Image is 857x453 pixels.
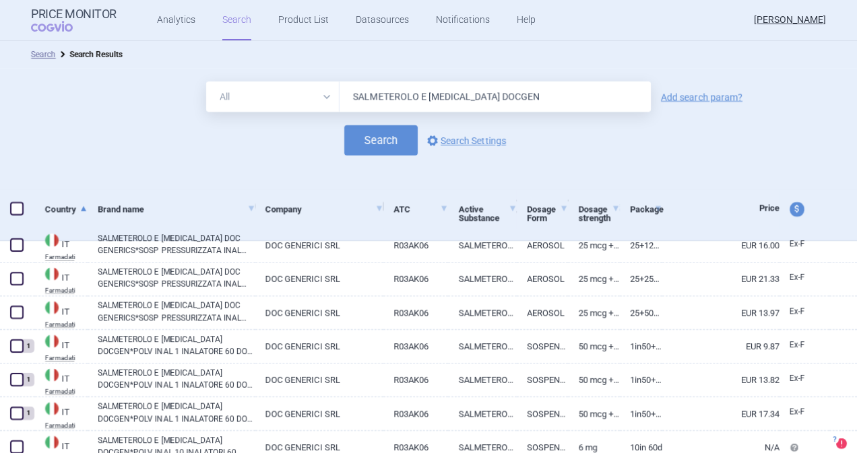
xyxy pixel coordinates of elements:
a: 25 MCG +50 MCG [568,296,619,329]
a: Ex-F [780,335,829,355]
a: SALMETEROLO E [MEDICAL_DATA] DOCGEN*POLV INAL 1 INALATORE 60 DOSI 50 MCG + 500 MCG [98,400,255,425]
a: ITITFarmadati [35,300,88,328]
div: 1 [22,373,34,386]
abbr: Farmadati — Online database developed by Farmadati Italia S.r.l., Italia. [45,321,88,328]
a: DOC GENERICI SRL [255,229,384,262]
li: Search [31,48,56,61]
a: DOC GENERICI SRL [255,296,384,329]
abbr: Farmadati — Online database developed by Farmadati Italia S.r.l., Italia. [45,355,88,361]
a: EUR 17.34 [662,397,780,430]
a: Brand name [98,193,255,225]
a: SALMETEROLO XINAFOATO/FLUTICASONE PROPIONATO [448,363,517,396]
a: R03AK06 [383,263,448,295]
span: Ex-factory price [790,239,805,248]
span: Ex-factory price [790,273,805,282]
a: ITITFarmadati [35,400,88,429]
a: Dosage Form [527,193,568,234]
span: Ex-factory price [790,306,805,316]
a: SOSPENSIONE [517,363,568,396]
div: 1 [22,339,34,353]
a: SOSPENSIONE [517,330,568,363]
a: Active Substance [458,193,517,234]
a: SALMETEROLO E [MEDICAL_DATA] DOC GENERICS*SOSP PRESSURIZZATA INAL 120 DOSI 25 MCG + 50 MCG [98,300,255,324]
a: SOSPENSIONE [517,397,568,430]
a: SALMETEROLO E [MEDICAL_DATA] DOC GENERICS*SOSP PRESSURIZZATA INAL 120 DOSI 25 MCG + 125 MCG [98,232,255,256]
a: Country [45,193,88,225]
img: Italy [45,368,59,382]
a: 1IN50+500 [620,397,663,430]
a: Ex-F [780,268,829,288]
a: ITITFarmadati [35,333,88,361]
a: SALMETEROLO XINAFOATO/FLUTICASONE PROPIONATO [448,229,517,262]
a: DOC GENERICI SRL [255,263,384,295]
a: ITITFarmadati [35,232,88,260]
a: Company [265,193,384,225]
a: R03AK06 [383,229,448,262]
a: ATC [393,193,448,225]
a: SALMETEROLO XINAFOATO/FLUTICASONE PROPIONATO [448,330,517,363]
span: Ex-factory price [790,374,805,383]
a: 25+250MCG [620,263,663,295]
abbr: Farmadati — Online database developed by Farmadati Italia S.r.l., Italia. [45,287,88,294]
a: SALMETEROLO E [MEDICAL_DATA] DOCGEN*POLV INAL 1 INALATORE 60 DOSI 50 MCG + 250 MCG [98,367,255,391]
a: ITITFarmadati [35,367,88,395]
a: 50 MCG + 250 MCG [568,363,619,396]
span: Ex-factory price [790,407,805,417]
a: DOC GENERICI SRL [255,397,384,430]
img: Italy [45,402,59,415]
li: Search Results [56,48,123,61]
a: EUR 21.33 [662,263,780,295]
a: EUR 13.82 [662,363,780,396]
a: ITITFarmadati [35,266,88,294]
a: Ex-F [780,369,829,389]
a: EUR 16.00 [662,229,780,262]
button: Search [344,125,418,155]
a: SALMETEROLO E [MEDICAL_DATA] DOCGEN*POLV INAL 1 INALATORE 60 DOSI 50 MCG + 100 MCG [98,333,255,357]
a: R03AK06 [383,363,448,396]
a: 1IN50+250 [620,363,663,396]
a: Add search param? [661,92,742,102]
a: 1IN50+100 [620,330,663,363]
a: SALMETEROLO XINAFOATO/FLUTICASONE PROPIONATO [448,296,517,329]
a: EUR 13.97 [662,296,780,329]
a: Ex-F [780,302,829,322]
a: EUR 9.87 [662,330,780,363]
img: Italy [45,435,59,449]
a: AEROSOL [517,263,568,295]
strong: Price Monitor [31,7,117,21]
a: Dosage strength [578,193,619,234]
a: 50 MCG + 500 MCG [568,397,619,430]
a: R03AK06 [383,330,448,363]
a: Search [31,50,56,59]
img: Italy [45,234,59,247]
a: ? [836,438,852,449]
a: Price MonitorCOGVIO [31,7,117,33]
abbr: Farmadati — Online database developed by Farmadati Italia S.r.l., Italia. [45,388,88,395]
abbr: Farmadati — Online database developed by Farmadati Italia S.r.l., Italia. [45,422,88,429]
a: 25 MCG + 125 MCG/DOSE [568,229,619,262]
a: 50 MCG + 100 MCG [568,330,619,363]
a: R03AK06 [383,296,448,329]
strong: Search Results [69,50,123,59]
a: 25+125MCG [620,229,663,262]
span: COGVIO [31,21,92,32]
div: 1 [22,407,34,420]
a: 25+50MCG [620,296,663,329]
a: AEROSOL [517,229,568,262]
a: SALMETEROLO XINAFOATO/FLUTICASONE PROPIONATO [448,397,517,430]
span: Price [759,203,780,213]
a: R03AK06 [383,397,448,430]
img: Italy [45,301,59,314]
a: DOC GENERICI SRL [255,330,384,363]
span: ? [831,435,839,444]
a: SALMETEROLO XINAFOATO/FLUTICASONE PROPIONATO [448,263,517,295]
a: Search Settings [424,133,506,149]
img: Italy [45,267,59,281]
a: Package [630,193,663,225]
a: DOC GENERICI SRL [255,363,384,396]
span: Ex-factory price [790,340,805,349]
a: 25 MCG + 250 MCG/DOSE [568,263,619,295]
a: Ex-F [780,234,829,254]
a: Ex-F [780,403,829,423]
a: SALMETEROLO E [MEDICAL_DATA] DOC GENERICS*SOSP PRESSURIZZATA INAL 120 DOSI 25 MCG + 250 MCG [98,266,255,290]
